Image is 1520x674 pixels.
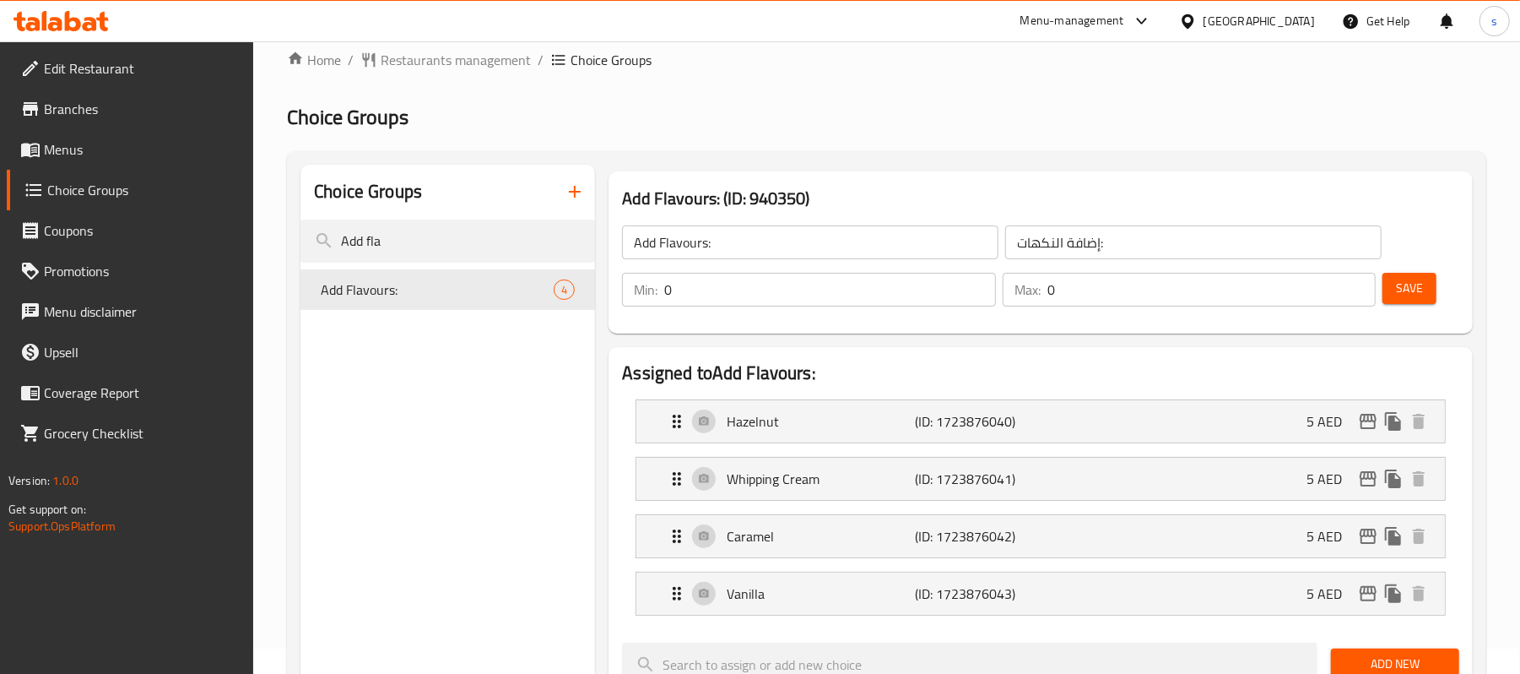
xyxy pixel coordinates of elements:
[622,565,1459,622] li: Expand
[360,50,531,70] a: Restaurants management
[44,58,241,79] span: Edit Restaurant
[1014,280,1041,300] p: Max:
[1381,524,1406,549] button: duplicate
[7,332,254,372] a: Upsell
[300,220,595,263] input: search
[1306,469,1355,489] p: 5 AED
[916,584,1041,604] p: (ID: 1723876043)
[636,458,1445,500] div: Expand
[1355,524,1381,549] button: edit
[634,280,657,300] p: Min:
[8,498,86,520] span: Get support on:
[916,469,1041,489] p: (ID: 1723876041)
[314,179,422,204] h2: Choice Groups
[636,573,1445,615] div: Expand
[287,50,341,70] a: Home
[1306,411,1355,432] p: 5 AED
[622,450,1459,508] li: Expand
[7,372,254,413] a: Coverage Report
[1382,273,1436,304] button: Save
[348,50,354,70] li: /
[7,291,254,332] a: Menu disclaimer
[287,98,408,136] span: Choice Groups
[1020,11,1124,31] div: Menu-management
[7,48,254,89] a: Edit Restaurant
[7,251,254,291] a: Promotions
[44,220,241,241] span: Coupons
[8,470,50,492] span: Version:
[727,584,915,604] p: Vanilla
[300,269,595,310] div: Add Flavours:4
[1355,409,1381,434] button: edit
[571,50,652,70] span: Choice Groups
[47,180,241,200] span: Choice Groups
[321,280,554,300] span: Add Flavours:
[52,470,78,492] span: 1.0.0
[1381,466,1406,492] button: duplicate
[727,469,915,489] p: Whipping Cream
[287,50,1486,70] nav: breadcrumb
[1355,466,1381,492] button: edit
[1306,584,1355,604] p: 5 AED
[554,282,574,298] span: 4
[1396,278,1423,299] span: Save
[636,400,1445,443] div: Expand
[1204,12,1315,30] div: [GEOGRAPHIC_DATA]
[554,280,575,300] div: Choices
[1355,581,1381,606] button: edit
[1406,581,1431,606] button: delete
[727,411,915,432] p: Hazelnut
[381,50,531,70] span: Restaurants management
[7,170,254,210] a: Choice Groups
[1406,466,1431,492] button: delete
[1306,526,1355,546] p: 5 AED
[622,361,1459,386] h2: Assigned to Add Flavours:
[7,413,254,454] a: Grocery Checklist
[7,129,254,170] a: Menus
[622,185,1459,212] h3: Add Flavours: (ID: 940350)
[44,99,241,119] span: Branches
[916,411,1041,432] p: (ID: 1723876040)
[44,383,241,403] span: Coverage Report
[1491,12,1497,30] span: s
[7,89,254,129] a: Branches
[1406,409,1431,434] button: delete
[538,50,544,70] li: /
[916,526,1041,546] p: (ID: 1723876042)
[622,508,1459,565] li: Expand
[636,515,1445,557] div: Expand
[7,210,254,251] a: Coupons
[1381,409,1406,434] button: duplicate
[44,423,241,443] span: Grocery Checklist
[727,526,915,546] p: Caramel
[622,393,1459,450] li: Expand
[44,261,241,281] span: Promotions
[1406,524,1431,549] button: delete
[44,342,241,362] span: Upsell
[44,302,241,322] span: Menu disclaimer
[44,139,241,160] span: Menus
[1381,581,1406,606] button: duplicate
[8,515,116,537] a: Support.OpsPlatform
